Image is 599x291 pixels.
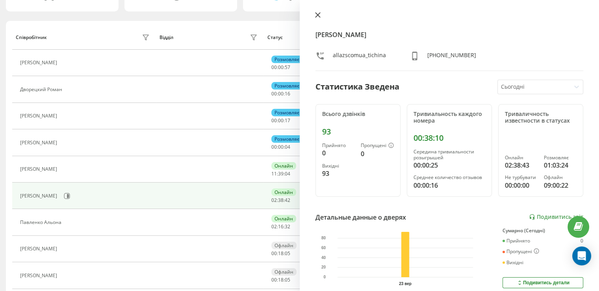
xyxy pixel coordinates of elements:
[321,246,326,250] text: 60
[284,250,285,257] font: :
[284,223,285,230] font: :
[277,197,278,203] font: :
[361,142,386,149] font: Пропущені
[315,213,406,222] font: Детальные данные о дверях
[427,51,476,59] font: [PHONE_NUMBER]
[529,214,583,220] a: Подивитись звіт
[20,272,57,279] font: [PERSON_NAME]
[277,144,278,150] font: :
[271,117,277,124] font: 00
[278,250,284,257] font: 18
[274,82,299,89] font: Розмовляє
[284,90,285,97] font: :
[506,259,523,266] font: Вихідні
[544,174,563,181] font: Офлайн
[278,64,284,71] font: 00
[321,265,326,269] text: 20
[274,189,293,196] font: Онлайн
[285,276,290,283] font: 05
[506,237,530,244] font: Прийнято
[414,148,474,160] font: Середина тривиальности розыгрышей
[278,276,284,283] font: 18
[505,110,570,124] font: Триваличность известности в статусах
[274,269,293,275] font: Офлайн
[315,30,366,39] font: [PERSON_NAME]
[20,192,57,199] font: [PERSON_NAME]
[274,215,293,222] font: Онлайн
[322,162,339,169] font: Вихідні
[278,144,284,150] font: 00
[277,276,278,283] font: :
[274,56,299,63] font: Розмовляє
[333,51,386,59] font: allazscomua_tichina
[271,90,277,97] font: 00
[285,170,290,177] font: 04
[285,144,290,150] font: 04
[537,213,583,220] font: Подивитись звіт
[321,255,326,259] text: 40
[274,242,293,249] font: Офлайн
[284,117,285,124] font: :
[580,237,583,244] font: 0
[523,280,569,285] font: Подивитись детали
[414,161,438,170] font: 00:00:25
[285,64,290,71] font: 57
[505,154,523,161] font: Онлайн
[321,236,326,240] text: 80
[544,154,569,161] font: Розмовляє
[322,110,365,118] font: Всього дзвінків
[267,34,283,41] font: Статус
[285,117,290,124] font: 17
[20,245,57,252] font: [PERSON_NAME]
[284,170,285,177] font: :
[278,223,284,230] font: 16
[271,170,277,177] font: 11
[271,144,277,150] font: 00
[284,197,285,203] font: :
[278,90,284,97] font: 00
[20,219,61,226] font: Павленко Альона
[505,161,529,170] font: 02:38:43
[271,223,277,230] font: 02
[284,144,285,150] font: :
[274,162,293,169] font: Онлайн
[277,117,278,124] font: :
[278,170,284,177] font: 39
[285,197,290,203] font: 42
[322,169,329,178] font: 93
[274,109,299,116] font: Розмовляє
[271,64,277,71] font: 00
[285,90,290,97] font: 16
[414,110,482,124] font: Тривиальность каждого номера
[361,149,364,158] font: 0
[278,197,284,203] font: 38
[20,86,62,93] font: Дворецкий Роман
[315,81,399,92] font: Статистика Зведена
[277,170,278,177] font: :
[277,250,278,257] font: :
[159,34,173,41] font: Відділ
[322,142,346,149] font: Прийнято
[277,223,278,230] font: :
[284,64,285,71] font: :
[271,276,277,283] font: 00
[285,250,290,257] font: 05
[322,149,326,157] font: 0
[414,174,482,181] font: Среднее количество отзывов
[322,126,331,137] font: 93
[414,132,443,143] font: 00:38:10
[323,275,326,279] text: 0
[284,276,285,283] font: :
[414,181,438,190] font: 00:00:16
[505,174,536,181] font: Не турбувати
[544,181,568,190] font: 09:00:22
[506,248,532,255] font: Пропущені
[544,161,568,170] font: 01:03:24
[277,64,278,71] font: :
[277,90,278,97] font: :
[285,223,290,230] font: 32
[20,59,57,66] font: [PERSON_NAME]
[274,136,299,142] font: Розмовляє
[503,227,545,234] font: Сумарно (Сегодні)
[278,117,284,124] font: 00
